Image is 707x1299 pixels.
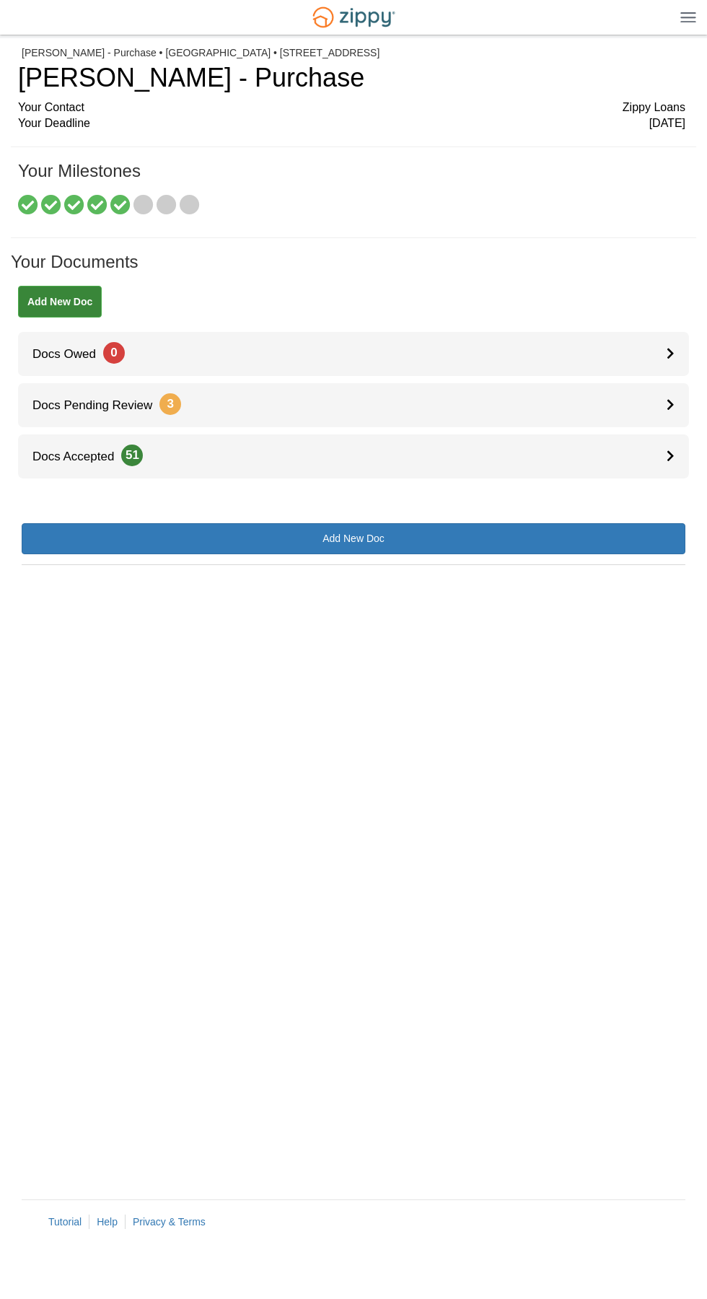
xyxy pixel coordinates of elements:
[18,115,685,132] div: Your Deadline
[22,47,685,59] div: [PERSON_NAME] - Purchase • [GEOGRAPHIC_DATA] • [STREET_ADDRESS]
[18,332,689,376] a: Docs Owed0
[18,286,102,318] a: Add New Doc
[623,100,685,116] span: Zippy Loans
[11,253,696,286] h1: Your Documents
[48,1216,82,1228] a: Tutorial
[649,115,685,132] span: [DATE]
[18,398,181,412] span: Docs Pending Review
[159,393,181,415] span: 3
[18,347,125,361] span: Docs Owed
[18,434,689,478] a: Docs Accepted51
[97,1216,118,1228] a: Help
[121,445,143,466] span: 51
[18,100,685,116] div: Your Contact
[18,64,685,92] h1: [PERSON_NAME] - Purchase
[133,1216,206,1228] a: Privacy & Terms
[680,12,696,22] img: Mobile Dropdown Menu
[18,450,143,463] span: Docs Accepted
[18,383,689,427] a: Docs Pending Review3
[18,162,685,195] h1: Your Milestones
[22,523,685,554] a: Add New Doc
[103,342,125,364] span: 0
